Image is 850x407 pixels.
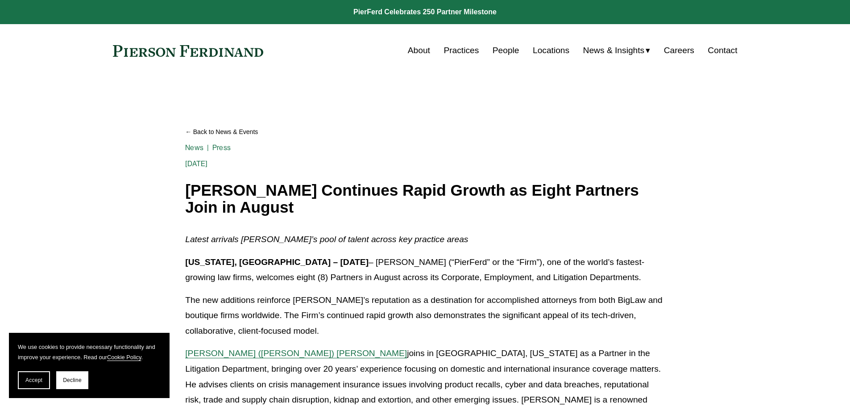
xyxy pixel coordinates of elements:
p: We use cookies to provide necessary functionality and improve your experience. Read our . [18,342,161,362]
a: About [408,42,430,59]
a: Cookie Policy [107,354,141,361]
a: News [185,143,203,152]
a: People [493,42,519,59]
a: Press [212,143,231,152]
span: News & Insights [583,43,645,59]
span: [DATE] [185,159,207,168]
a: Back to News & Events [185,124,664,140]
button: Decline [56,371,88,389]
p: The new additions reinforce [PERSON_NAME]’s reputation as a destination for accomplished attorney... [185,293,664,339]
section: Cookie banner [9,333,170,398]
p: – [PERSON_NAME] (“PierFerd” or the “Firm”), one of the world’s fastest-growing law firms, welcome... [185,255,664,285]
a: [PERSON_NAME] ([PERSON_NAME]) [PERSON_NAME] [185,348,407,358]
a: Careers [664,42,694,59]
button: Accept [18,371,50,389]
a: Locations [533,42,569,59]
strong: [US_STATE], [GEOGRAPHIC_DATA] – [DATE] [185,257,369,267]
em: Latest arrivals [PERSON_NAME]’s pool of talent across key practice areas [185,235,468,244]
a: Practices [444,42,479,59]
span: Accept [25,377,42,383]
a: Contact [708,42,737,59]
span: Decline [63,377,82,383]
h1: [PERSON_NAME] Continues Rapid Growth as Eight Partners Join in August [185,182,664,216]
a: folder dropdown [583,42,651,59]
